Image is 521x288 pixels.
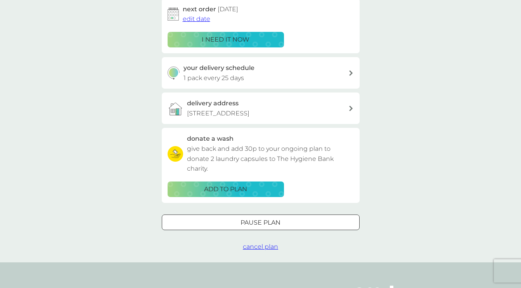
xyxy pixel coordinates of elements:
[183,4,238,14] h2: next order
[162,215,360,230] button: Pause plan
[243,243,278,250] span: cancel plan
[218,5,238,13] span: [DATE]
[168,32,284,47] button: i need it now
[187,134,234,144] h3: donate a wash
[243,242,278,252] button: cancel plan
[187,144,354,174] p: give back and add 30p to your ongoing plan to donate 2 laundry capsules to The Hygiene Bank charity.
[183,73,244,83] p: 1 pack every 25 days
[162,57,360,89] button: your delivery schedule1 pack every 25 days
[241,218,280,228] p: Pause plan
[204,184,247,194] p: ADD TO PLAN
[168,182,284,197] button: ADD TO PLAN
[183,14,210,24] button: edit date
[187,98,239,108] h3: delivery address
[202,35,249,45] p: i need it now
[183,63,254,73] h3: your delivery schedule
[183,15,210,23] span: edit date
[187,108,249,119] p: [STREET_ADDRESS]
[162,93,360,124] a: delivery address[STREET_ADDRESS]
